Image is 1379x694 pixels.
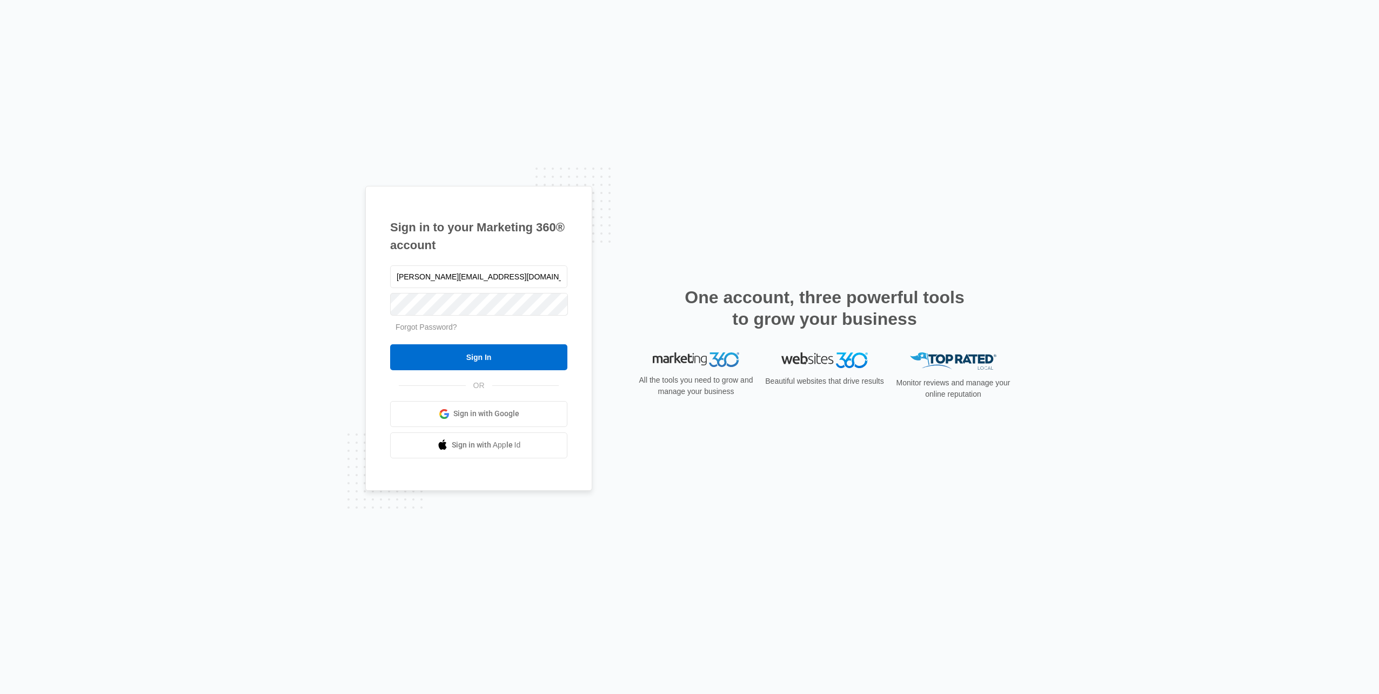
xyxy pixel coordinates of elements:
img: Marketing 360 [653,352,739,368]
img: Top Rated Local [910,352,996,370]
p: Beautiful websites that drive results [764,376,885,387]
a: Forgot Password? [396,323,457,331]
span: Sign in with Apple Id [452,439,521,451]
span: OR [466,380,492,391]
h2: One account, three powerful tools to grow your business [681,286,968,330]
p: Monitor reviews and manage your online reputation [893,377,1014,400]
p: All the tools you need to grow and manage your business [635,375,757,397]
h1: Sign in to your Marketing 360® account [390,218,567,254]
input: Sign In [390,344,567,370]
keeper-lock: Open Keeper Popup [549,297,562,310]
span: Sign in with Google [453,408,519,419]
img: Websites 360 [781,352,868,368]
a: Sign in with Google [390,401,567,427]
input: Email [390,265,567,288]
a: Sign in with Apple Id [390,432,567,458]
